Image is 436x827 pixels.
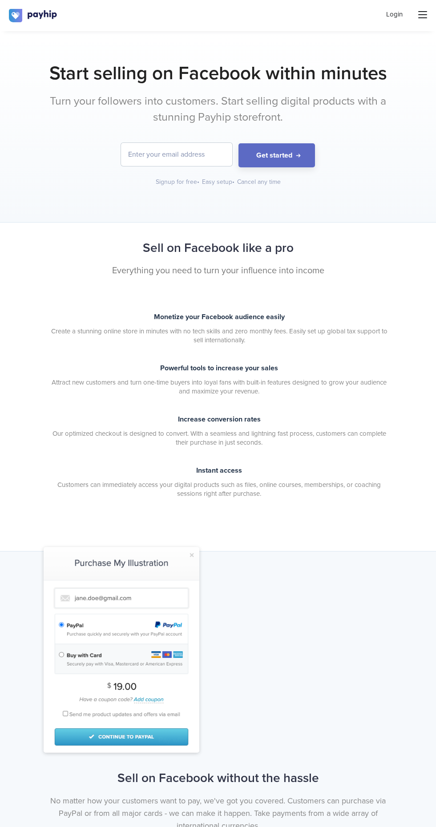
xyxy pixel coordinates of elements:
[44,311,392,346] a: Monetize your Facebook audience easily Create a stunning online store in minutes with no tech ski...
[44,264,392,277] p: Everything you need to turn your influence into income
[44,770,392,786] h2: Sell on Facebook without the hassle
[196,466,242,475] span: Instant access
[237,178,281,186] div: Cancel any time
[46,327,392,345] span: Create a stunning online store in minutes with no tech skills and zero monthly fees. Easily set u...
[44,413,392,449] a: Increase conversion rates Our optimized checkout is designed to convert. With a seamless and ligh...
[44,62,392,85] h1: Start selling on Facebook within minutes
[178,415,261,424] span: Increase conversion rates
[156,178,200,186] div: Signup for free
[202,178,235,186] div: Easy setup
[9,9,58,22] img: logo.svg
[386,10,403,19] a: Login
[46,378,392,396] span: Attract new customers and turn one-time buyers into loyal fans with built-in features designed to...
[121,143,232,166] input: Enter your email address
[44,464,392,500] a: Instant access Customers can immediately access your digital products such as files, online cours...
[44,362,392,397] a: Powerful tools to increase your sales Attract new customers and turn one-time buyers into loyal f...
[44,93,392,125] p: Turn your followers into customers. Start selling digital products with a stunning Payhip storefr...
[44,547,199,753] img: digital-art-checkout.png
[44,240,392,255] h2: Sell on Facebook like a pro
[46,429,392,447] span: Our optimized checkout is designed to convert. With a seamless and lightning fast process, custom...
[154,312,285,321] span: Monetize your Facebook audience easily
[197,178,199,186] span: •
[46,480,392,498] span: Customers can immediately access your digital products such as files, online courses, memberships...
[160,364,278,373] span: Powerful tools to increase your sales
[238,143,315,168] button: Get started
[232,178,234,186] span: •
